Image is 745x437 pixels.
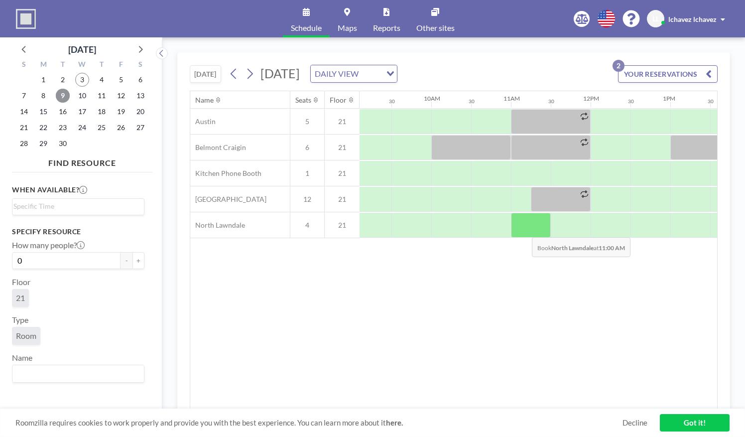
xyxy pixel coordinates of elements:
div: F [111,59,130,72]
span: Tuesday, September 23, 2025 [56,121,70,135]
span: Thursday, September 11, 2025 [95,89,109,103]
span: Austin [190,117,216,126]
span: Monday, September 8, 2025 [36,89,50,103]
span: Monday, September 22, 2025 [36,121,50,135]
span: Saturday, September 20, 2025 [133,105,147,119]
div: Search for option [12,365,144,382]
div: Search for option [12,199,144,214]
div: M [34,59,53,72]
label: Type [12,315,28,325]
span: Tuesday, September 9, 2025 [56,89,70,103]
button: [DATE] [190,65,221,83]
span: Sunday, September 21, 2025 [17,121,31,135]
span: Friday, September 12, 2025 [114,89,128,103]
span: 21 [325,195,360,204]
span: Tuesday, September 16, 2025 [56,105,70,119]
span: Wednesday, September 10, 2025 [75,89,89,103]
label: How many people? [12,240,85,250]
label: Name [12,353,32,363]
span: Maps [338,24,357,32]
div: 30 [628,98,634,105]
span: 4 [290,221,324,230]
a: here. [386,418,403,427]
span: Schedule [291,24,322,32]
span: 5 [290,117,324,126]
span: 21 [325,117,360,126]
span: Monday, September 29, 2025 [36,137,50,150]
img: organization-logo [16,9,36,29]
div: 1PM [663,95,675,102]
div: Name [195,96,214,105]
span: Sunday, September 28, 2025 [17,137,31,150]
span: Thursday, September 25, 2025 [95,121,109,135]
b: North Lawndale [551,244,594,252]
div: S [130,59,150,72]
input: Search for option [13,367,138,380]
span: Tuesday, September 2, 2025 [56,73,70,87]
span: 21 [325,169,360,178]
span: 1 [290,169,324,178]
span: Saturday, September 6, 2025 [133,73,147,87]
div: Floor [330,96,347,105]
div: 10AM [424,95,440,102]
input: Search for option [362,67,380,80]
span: Monday, September 1, 2025 [36,73,50,87]
span: Friday, September 5, 2025 [114,73,128,87]
div: Search for option [311,65,397,82]
span: [DATE] [260,66,300,81]
button: + [132,252,144,269]
h3: Specify resource [12,227,144,236]
div: W [73,59,92,72]
span: Friday, September 19, 2025 [114,105,128,119]
span: 6 [290,143,324,152]
p: 2 [613,60,624,72]
span: Other sites [416,24,455,32]
span: Wednesday, September 3, 2025 [75,73,89,87]
span: North Lawndale [190,221,245,230]
div: 11AM [503,95,520,102]
span: Belmont Craigin [190,143,246,152]
div: 12PM [583,95,599,102]
div: 30 [548,98,554,105]
span: DAILY VIEW [313,67,361,80]
span: 21 [325,143,360,152]
span: 21 [16,293,25,303]
span: Thursday, September 18, 2025 [95,105,109,119]
span: LL [652,14,659,23]
span: Wednesday, September 24, 2025 [75,121,89,135]
span: Monday, September 15, 2025 [36,105,50,119]
span: Saturday, September 13, 2025 [133,89,147,103]
button: - [121,252,132,269]
span: lchavez lchavez [668,15,717,23]
span: 21 [325,221,360,230]
button: YOUR RESERVATIONS2 [618,65,718,83]
div: T [53,59,73,72]
label: Floor [12,277,30,287]
b: 11:00 AM [599,244,625,252]
span: Saturday, September 27, 2025 [133,121,147,135]
a: Got it! [660,414,730,432]
span: 12 [290,195,324,204]
div: Seats [295,96,311,105]
div: T [92,59,111,72]
span: Tuesday, September 30, 2025 [56,137,70,150]
span: Room [16,331,36,341]
span: Kitchen Phone Booth [190,169,261,178]
div: [DATE] [68,42,96,56]
div: 30 [708,98,714,105]
h4: FIND RESOURCE [12,154,152,168]
span: Wednesday, September 17, 2025 [75,105,89,119]
input: Search for option [13,201,138,212]
span: Sunday, September 14, 2025 [17,105,31,119]
div: 30 [389,98,395,105]
span: [GEOGRAPHIC_DATA] [190,195,266,204]
a: Decline [622,418,647,428]
span: Sunday, September 7, 2025 [17,89,31,103]
span: Book at [532,237,630,257]
span: Reports [373,24,400,32]
span: Roomzilla requires cookies to work properly and provide you with the best experience. You can lea... [15,418,622,428]
div: 30 [469,98,475,105]
span: Friday, September 26, 2025 [114,121,128,135]
span: Thursday, September 4, 2025 [95,73,109,87]
div: S [14,59,34,72]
